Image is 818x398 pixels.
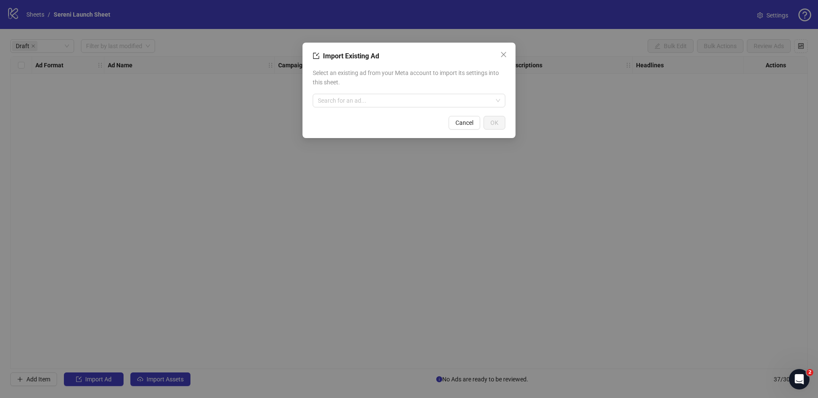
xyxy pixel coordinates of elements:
span: Import Existing Ad [323,52,379,60]
span: import [313,52,320,59]
button: Close [497,48,510,61]
span: close [500,51,507,58]
button: OK [484,116,505,130]
span: Select an existing ad from your Meta account to import its settings into this sheet. [313,68,505,87]
iframe: Intercom live chat [789,369,809,389]
button: Cancel [449,116,480,130]
span: Cancel [455,119,473,126]
span: 2 [806,369,813,376]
